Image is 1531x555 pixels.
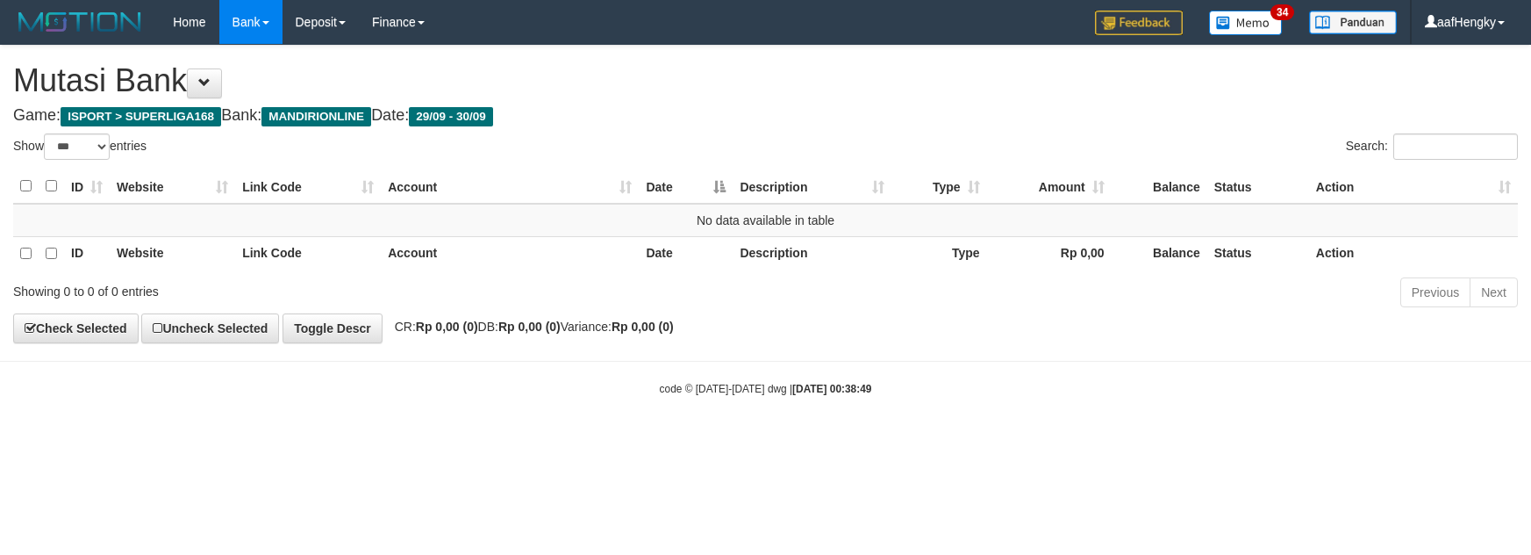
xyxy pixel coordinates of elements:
[141,314,279,343] a: Uncheck Selected
[409,107,493,126] span: 29/09 - 30/09
[1309,11,1397,34] img: panduan.png
[733,169,891,204] th: Description: activate to sort column ascending
[1207,236,1309,270] th: Status
[1112,236,1207,270] th: Balance
[13,314,139,343] a: Check Selected
[1470,277,1518,307] a: Next
[660,383,872,395] small: code © [DATE]-[DATE] dwg |
[261,107,371,126] span: MANDIRIONLINE
[1095,11,1183,35] img: Feedback.jpg
[1393,133,1518,160] input: Search:
[1346,133,1518,160] label: Search:
[987,236,1112,270] th: Rp 0,00
[235,169,381,204] th: Link Code: activate to sort column ascending
[44,133,110,160] select: Showentries
[1309,236,1518,270] th: Action
[283,314,383,343] a: Toggle Descr
[110,236,235,270] th: Website
[639,236,733,270] th: Date
[13,133,147,160] label: Show entries
[235,236,381,270] th: Link Code
[891,169,987,204] th: Type: activate to sort column ascending
[612,320,674,334] strong: Rp 0,00 (0)
[13,9,147,35] img: MOTION_logo.png
[381,236,639,270] th: Account
[1270,4,1294,20] span: 34
[1112,169,1207,204] th: Balance
[13,107,1518,125] h4: Game: Bank: Date:
[1400,277,1470,307] a: Previous
[13,276,625,300] div: Showing 0 to 0 of 0 entries
[891,236,987,270] th: Type
[64,169,110,204] th: ID: activate to sort column ascending
[792,383,871,395] strong: [DATE] 00:38:49
[987,169,1112,204] th: Amount: activate to sort column ascending
[639,169,733,204] th: Date: activate to sort column descending
[498,320,561,334] strong: Rp 0,00 (0)
[1309,169,1518,204] th: Action: activate to sort column ascending
[1209,11,1283,35] img: Button%20Memo.svg
[733,236,891,270] th: Description
[110,169,235,204] th: Website: activate to sort column ascending
[386,320,674,334] span: CR: DB: Variance:
[13,204,1518,237] td: No data available in table
[13,63,1518,98] h1: Mutasi Bank
[64,236,110,270] th: ID
[381,169,639,204] th: Account: activate to sort column ascending
[416,320,478,334] strong: Rp 0,00 (0)
[1207,169,1309,204] th: Status
[61,107,221,126] span: ISPORT > SUPERLIGA168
